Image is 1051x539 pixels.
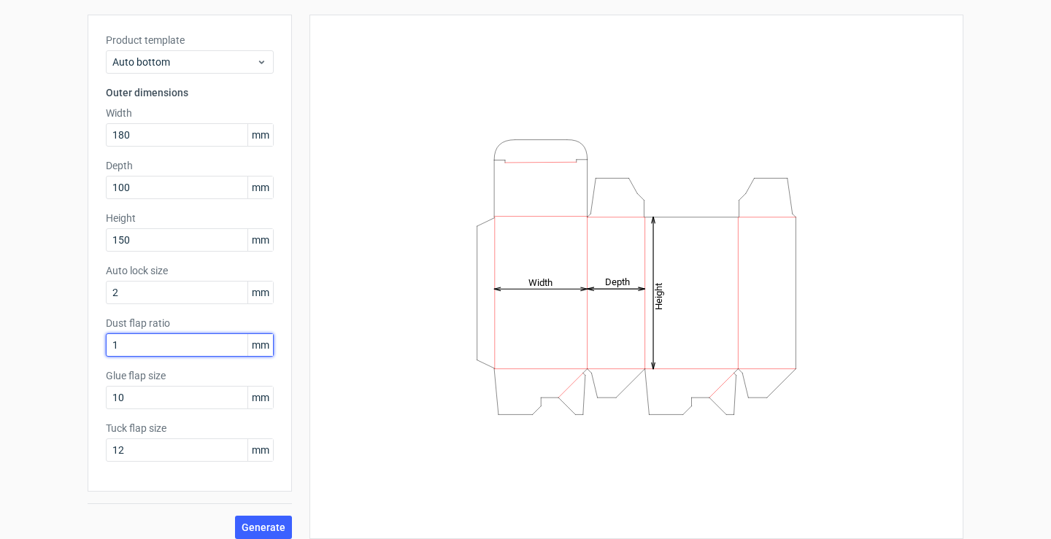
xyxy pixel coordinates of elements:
[653,282,664,309] tspan: Height
[106,368,274,383] label: Glue flap size
[106,263,274,278] label: Auto lock size
[605,276,630,287] tspan: Depth
[106,158,274,173] label: Depth
[247,282,273,303] span: mm
[106,316,274,330] label: Dust flap ratio
[106,421,274,435] label: Tuck flap size
[106,85,274,100] h3: Outer dimensions
[112,55,256,69] span: Auto bottom
[106,211,274,225] label: Height
[247,177,273,198] span: mm
[247,387,273,408] span: mm
[247,334,273,356] span: mm
[247,439,273,461] span: mm
[106,33,274,47] label: Product template
[247,124,273,146] span: mm
[106,106,274,120] label: Width
[235,516,292,539] button: Generate
[247,229,273,251] span: mm
[528,276,553,287] tspan: Width
[242,522,285,532] span: Generate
